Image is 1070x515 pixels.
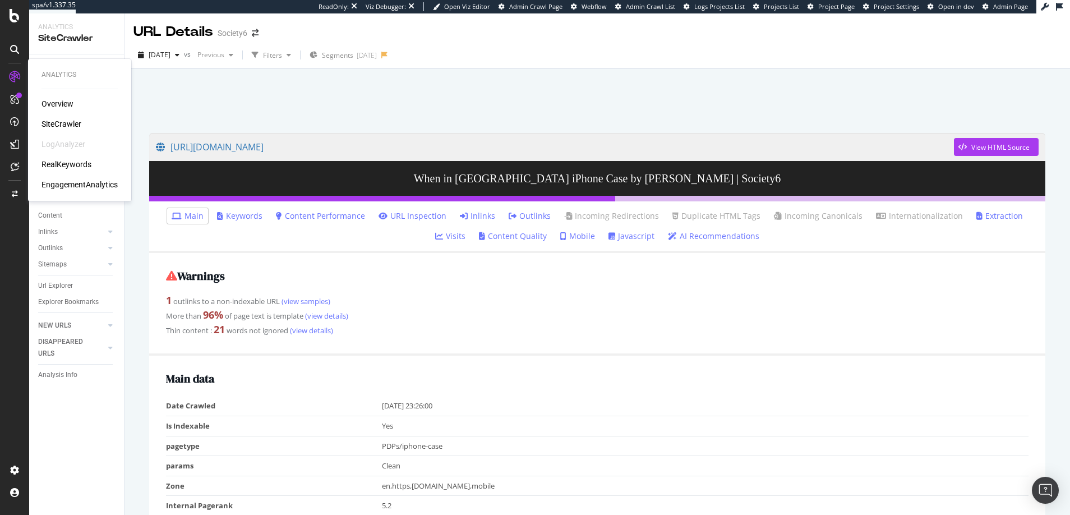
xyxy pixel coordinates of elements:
[774,210,863,222] a: Incoming Canonicals
[41,159,91,170] a: RealKeywords
[993,2,1028,11] span: Admin Page
[876,210,963,222] a: Internationalization
[753,2,799,11] a: Projects List
[38,242,63,254] div: Outlinks
[133,22,213,42] div: URL Details
[319,2,349,11] div: ReadOnly:
[818,2,855,11] span: Project Page
[444,2,490,11] span: Open Viz Editor
[263,50,282,60] div: Filters
[357,50,377,60] div: [DATE]
[156,133,954,161] a: [URL][DOMAIN_NAME]
[808,2,855,11] a: Project Page
[38,242,105,254] a: Outlinks
[166,476,382,496] td: Zone
[166,323,1029,337] div: Thin content : words not ignored
[193,50,224,59] span: Previous
[41,139,85,150] div: LogAnalyzer
[874,2,919,11] span: Project Settings
[38,259,67,270] div: Sitemaps
[133,46,184,64] button: [DATE]
[166,293,1029,308] div: outlinks to a non-indexable URL
[608,231,654,242] a: Javascript
[184,49,193,59] span: vs
[193,46,238,64] button: Previous
[560,231,595,242] a: Mobile
[149,161,1045,196] h3: When in [GEOGRAPHIC_DATA] iPhone Case by [PERSON_NAME] | Society6
[288,325,333,335] a: (view details)
[303,311,348,321] a: (view details)
[41,118,81,130] a: SiteCrawler
[509,210,551,222] a: Outlinks
[38,296,99,308] div: Explorer Bookmarks
[166,293,172,307] strong: 1
[863,2,919,11] a: Project Settings
[322,50,353,60] span: Segments
[41,98,73,109] a: Overview
[684,2,745,11] a: Logs Projects List
[668,231,759,242] a: AI Recommendations
[764,2,799,11] span: Projects List
[435,231,465,242] a: Visits
[509,2,562,11] span: Admin Crawl Page
[382,476,1029,496] td: en,https,[DOMAIN_NAME],mobile
[38,369,116,381] a: Analysis Info
[938,2,974,11] span: Open in dev
[976,210,1023,222] a: Extraction
[382,436,1029,456] td: PDPs/iphone-case
[166,396,382,416] td: Date Crawled
[38,296,116,308] a: Explorer Bookmarks
[217,210,262,222] a: Keywords
[166,270,1029,282] h2: Warnings
[38,259,105,270] a: Sitemaps
[305,46,381,64] button: Segments[DATE]
[460,210,495,222] a: Inlinks
[983,2,1028,11] a: Admin Page
[38,369,77,381] div: Analysis Info
[252,29,259,37] div: arrow-right-arrow-left
[479,231,547,242] a: Content Quality
[499,2,562,11] a: Admin Crawl Page
[38,210,116,222] a: Content
[582,2,607,11] span: Webflow
[166,416,382,436] td: Is Indexable
[166,456,382,476] td: params
[615,2,675,11] a: Admin Crawl List
[672,210,760,222] a: Duplicate HTML Tags
[149,50,170,59] span: 2025 Aug. 9th
[166,373,1029,385] h2: Main data
[382,416,1029,436] td: Yes
[971,142,1030,152] div: View HTML Source
[41,179,118,190] a: EngagementAnalytics
[571,2,607,11] a: Webflow
[38,226,58,238] div: Inlinks
[433,2,490,11] a: Open Viz Editor
[38,320,105,332] a: NEW URLS
[38,336,95,360] div: DISAPPEARED URLS
[247,46,296,64] button: Filters
[172,210,204,222] a: Main
[38,336,105,360] a: DISAPPEARED URLS
[38,210,62,222] div: Content
[694,2,745,11] span: Logs Projects List
[928,2,974,11] a: Open in dev
[382,456,1029,476] td: Clean
[38,280,73,292] div: Url Explorer
[38,320,71,332] div: NEW URLS
[218,27,247,39] div: Society6
[38,280,116,292] a: Url Explorer
[203,308,223,321] strong: 96 %
[382,396,1029,416] td: [DATE] 23:26:00
[38,22,115,32] div: Analytics
[276,210,365,222] a: Content Performance
[166,308,1029,323] div: More than of page text is template
[214,323,225,336] strong: 21
[366,2,406,11] div: Viz Debugger:
[166,436,382,456] td: pagetype
[38,32,115,45] div: SiteCrawler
